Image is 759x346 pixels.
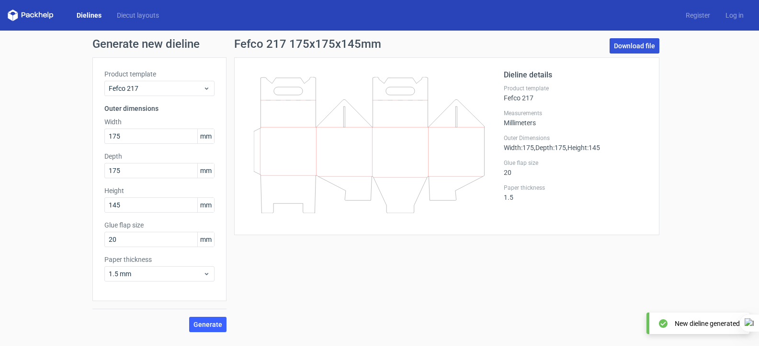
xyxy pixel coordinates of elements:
[718,11,751,20] a: Log in
[104,255,215,264] label: Paper thickness
[69,11,109,20] a: Dielines
[234,38,381,50] h1: Fefco 217 175x175x145mm
[104,104,215,113] h3: Outer dimensions
[109,11,167,20] a: Diecut layouts
[189,317,227,332] button: Generate
[197,129,214,143] span: mm
[504,184,647,201] div: 1.5
[610,38,659,54] a: Download file
[504,184,647,192] label: Paper thickness
[504,134,647,142] label: Outer Dimensions
[92,38,667,50] h1: Generate new dieline
[104,220,215,230] label: Glue flap size
[504,85,647,102] div: Fefco 217
[104,186,215,195] label: Height
[104,69,215,79] label: Product template
[504,159,647,167] label: Glue flap size
[504,159,647,176] div: 20
[504,109,647,127] div: Millimeters
[504,144,534,151] span: Width : 175
[104,151,215,161] label: Depth
[504,109,647,117] label: Measurements
[675,319,740,328] div: New dieline generated
[504,85,647,92] label: Product template
[197,198,214,212] span: mm
[197,163,214,178] span: mm
[197,232,214,247] span: mm
[678,11,718,20] a: Register
[104,117,215,127] label: Width
[534,144,566,151] span: , Depth : 175
[504,69,647,81] h2: Dieline details
[193,321,222,328] span: Generate
[109,84,203,93] span: Fefco 217
[566,144,600,151] span: , Height : 145
[109,269,203,279] span: 1.5 mm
